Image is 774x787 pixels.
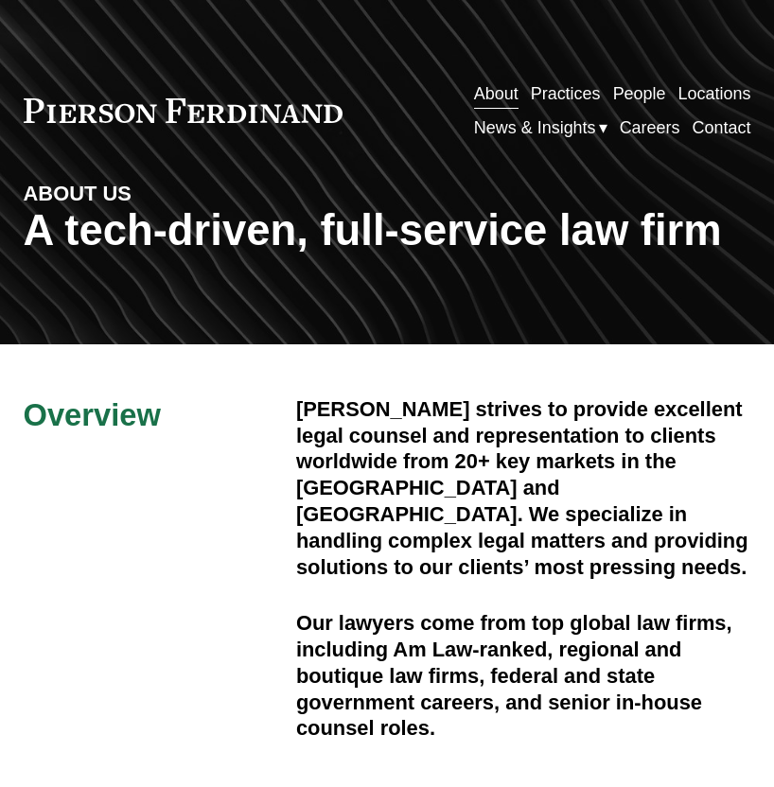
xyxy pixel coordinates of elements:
[613,77,666,111] a: People
[620,111,680,145] a: Careers
[24,182,132,205] strong: ABOUT US
[474,111,607,145] a: folder dropdown
[296,396,751,580] h4: [PERSON_NAME] strives to provide excellent legal counsel and representation to clients worldwide ...
[693,111,751,145] a: Contact
[296,610,751,742] h4: Our lawyers come from top global law firms, including Am Law-ranked, regional and boutique law fi...
[24,397,161,432] span: Overview
[474,113,596,143] span: News & Insights
[678,77,751,111] a: Locations
[24,206,751,255] h1: A tech-driven, full-service law firm
[531,77,601,111] a: Practices
[474,77,519,111] a: About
